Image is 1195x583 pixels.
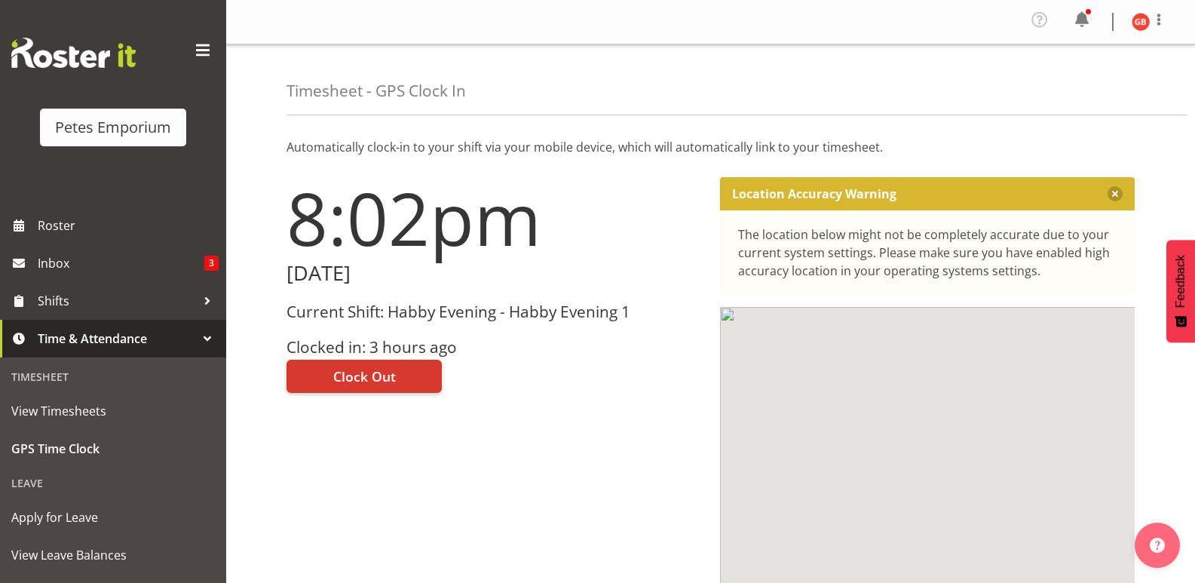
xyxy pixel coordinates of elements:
h4: Timesheet - GPS Clock In [286,82,466,100]
a: GPS Time Clock [4,430,222,468]
img: Rosterit website logo [11,38,136,68]
h3: Current Shift: Habby Evening - Habby Evening 1 [286,303,702,321]
button: Clock Out [286,360,442,393]
img: gillian-byford11184.jpg [1132,13,1150,31]
span: View Timesheets [11,400,215,422]
div: Timesheet [4,361,222,392]
a: View Timesheets [4,392,222,430]
div: Petes Emporium [55,116,171,139]
span: Feedback [1174,255,1187,308]
h2: [DATE] [286,262,702,285]
span: GPS Time Clock [11,437,215,460]
a: Apply for Leave [4,499,222,536]
span: Inbox [38,252,204,275]
div: Leave [4,468,222,499]
span: Shifts [38,290,196,312]
span: Clock Out [333,367,396,386]
h3: Clocked in: 3 hours ago [286,339,702,356]
span: Time & Attendance [38,327,196,350]
span: 3 [204,256,219,271]
span: Apply for Leave [11,506,215,529]
a: View Leave Balances [4,536,222,574]
span: View Leave Balances [11,544,215,566]
p: Automatically clock-in to your shift via your mobile device, which will automatically link to you... [286,138,1135,156]
h1: 8:02pm [286,177,702,259]
p: Location Accuracy Warning [732,186,896,201]
button: Close message [1108,186,1123,201]
button: Feedback - Show survey [1166,240,1195,342]
img: help-xxl-2.png [1150,538,1165,553]
div: The location below might not be completely accurate due to your current system settings. Please m... [738,226,1117,280]
span: Roster [38,214,219,237]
